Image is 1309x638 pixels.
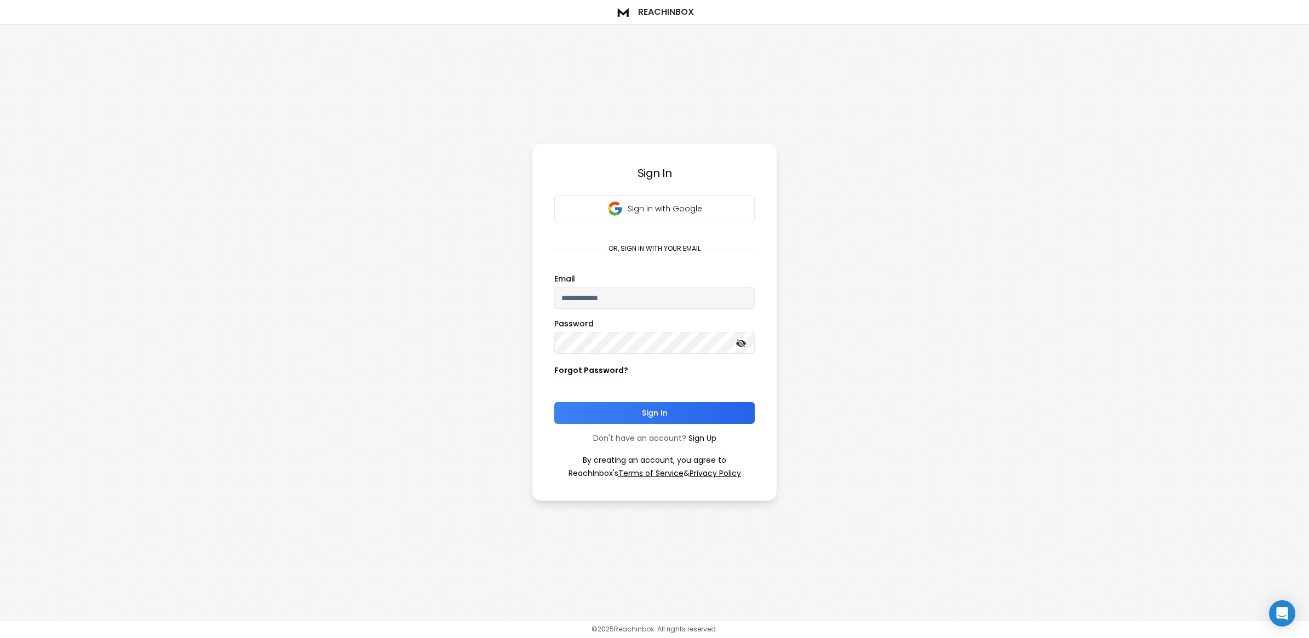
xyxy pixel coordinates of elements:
h1: ReachInbox [638,5,694,19]
label: Password [554,320,594,327]
p: © 2025 Reachinbox. All rights reserved. [592,625,717,634]
p: ReachInbox's & [569,468,741,479]
a: Privacy Policy [690,468,741,479]
p: By creating an account, you agree to [583,455,726,465]
a: Terms of Service [618,468,684,479]
button: Sign in with Google [554,195,755,222]
h3: Sign In [554,165,755,181]
a: Sign Up [688,433,716,444]
label: Email [554,275,575,283]
p: Sign in with Google [628,203,702,214]
div: Open Intercom Messenger [1269,600,1295,626]
button: Sign In [554,402,755,424]
p: Don't have an account? [593,433,686,444]
p: Forgot Password? [554,365,628,376]
a: ReachInbox [615,4,694,20]
img: logo [615,4,631,20]
p: or, sign in with your email [604,244,705,253]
